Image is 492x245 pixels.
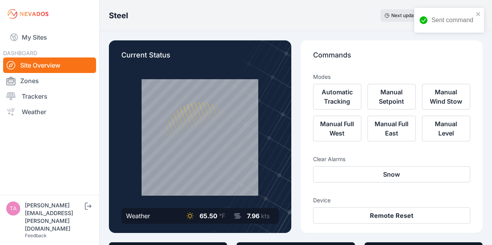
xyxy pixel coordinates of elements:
[25,233,47,238] a: Feedback
[422,116,470,141] button: Manual Level
[368,84,416,109] button: Manual Setpoint
[247,212,259,220] span: 7.96
[313,207,471,224] button: Remote Reset
[261,212,270,220] span: kts
[3,73,96,89] a: Zones
[3,28,96,47] a: My Sites
[313,155,471,163] h3: Clear Alarms
[313,73,331,81] h3: Modes
[3,57,96,73] a: Site Overview
[3,104,96,120] a: Weather
[25,202,83,233] div: [PERSON_NAME][EMAIL_ADDRESS][PERSON_NAME][DOMAIN_NAME]
[219,212,225,220] span: °F
[109,5,128,26] nav: Breadcrumb
[3,89,96,104] a: Trackers
[3,50,37,56] span: DASHBOARD
[313,84,361,109] button: Automatic Tracking
[6,8,50,20] img: Nevados
[109,10,128,21] h3: Steel
[422,84,470,109] button: Manual Wind Stow
[121,50,279,67] p: Current Status
[313,196,471,204] h3: Device
[313,116,361,141] button: Manual Full West
[313,166,471,182] button: Snow
[431,16,473,25] div: Sent command
[126,211,150,221] div: Weather
[313,50,471,67] p: Commands
[6,202,20,215] img: tayton.sullivan@solvenergy.com
[368,116,416,141] button: Manual Full East
[391,12,423,18] span: Next update in
[476,11,481,17] button: close
[200,212,217,220] span: 65.50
